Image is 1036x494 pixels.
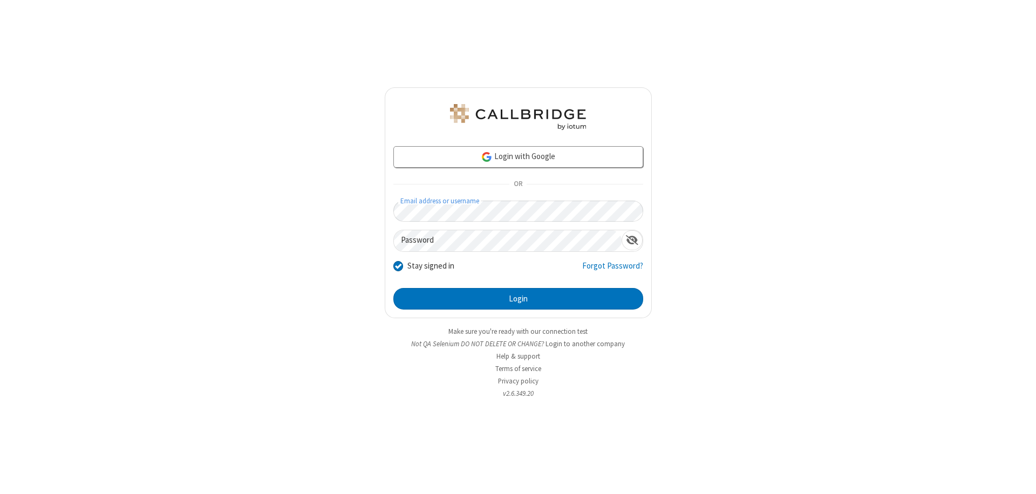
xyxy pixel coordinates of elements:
a: Terms of service [495,364,541,373]
div: Show password [622,230,643,250]
label: Stay signed in [407,260,454,272]
a: Privacy policy [498,376,539,386]
a: Login with Google [393,146,643,168]
a: Help & support [496,352,540,361]
li: Not QA Selenium DO NOT DELETE OR CHANGE? [385,339,652,349]
li: v2.6.349.20 [385,388,652,399]
button: Login [393,288,643,310]
a: Make sure you're ready with our connection test [448,327,588,336]
input: Email address or username [393,201,643,222]
a: Forgot Password? [582,260,643,280]
span: OR [509,177,527,192]
input: Password [394,230,622,251]
img: QA Selenium DO NOT DELETE OR CHANGE [448,104,588,130]
img: google-icon.png [481,151,493,163]
button: Login to another company [546,339,625,349]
